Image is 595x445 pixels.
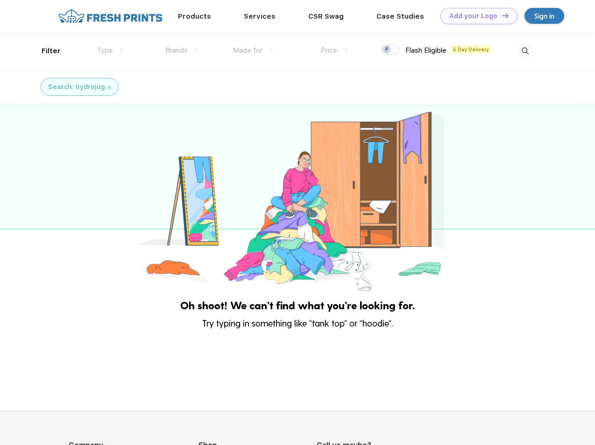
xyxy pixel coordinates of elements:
[233,46,262,55] span: Made for
[165,46,188,55] span: Brands
[269,48,273,53] img: dropdown.png
[42,46,61,56] div: Filter
[405,46,446,55] span: Flash Eligible
[502,13,509,18] img: DT
[48,82,105,92] div: Search: hydrojug
[344,48,347,53] img: dropdown.png
[178,12,211,21] a: Products
[97,46,113,55] span: Type
[449,12,497,20] div: Add your Logo
[524,8,564,24] a: Sign in
[517,43,533,59] img: desktop_search.svg
[120,48,123,53] img: dropdown.png
[108,86,111,89] img: filter_cancel.svg
[450,45,492,54] span: 5 Day Delivery
[195,48,198,53] img: dropdown.png
[321,46,337,55] span: Price
[534,11,554,21] div: Sign in
[56,8,165,24] img: fo%20logo%202.webp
